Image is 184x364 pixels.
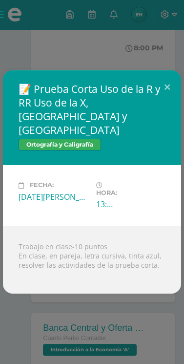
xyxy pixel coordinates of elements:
[3,226,181,294] div: Trabajo en clase-10 puntos En clase, en pareja, letra cursiva, tinta azul, resolver las actividad...
[96,189,117,196] span: Hora:
[19,82,165,137] h2: 📝 Prueba Corta Uso de la R y RR Uso de la X, [GEOGRAPHIC_DATA] y [GEOGRAPHIC_DATA]
[30,182,54,189] span: Fecha:
[19,192,88,202] div: [DATE][PERSON_NAME]
[96,199,114,210] div: 13:00
[153,70,181,104] button: Close (Esc)
[19,139,101,150] span: Ortografía y Caligrafía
